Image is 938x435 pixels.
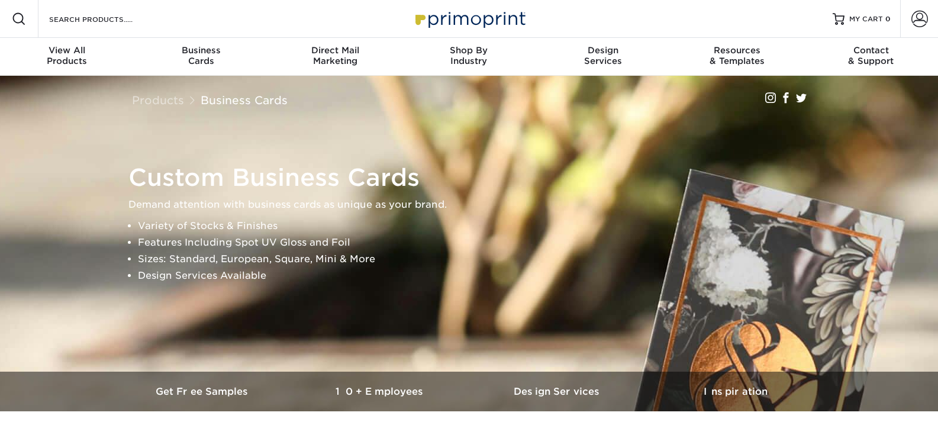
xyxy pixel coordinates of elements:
[536,38,670,76] a: DesignServices
[670,45,804,56] span: Resources
[402,45,536,66] div: Industry
[670,45,804,66] div: & Templates
[134,45,267,56] span: Business
[536,45,670,66] div: Services
[804,45,938,56] span: Contact
[885,15,891,23] span: 0
[114,372,292,411] a: Get Free Samples
[138,218,821,234] li: Variety of Stocks & Finishes
[670,38,804,76] a: Resources& Templates
[138,268,821,284] li: Design Services Available
[647,386,824,397] h3: Inspiration
[647,372,824,411] a: Inspiration
[849,14,883,24] span: MY CART
[201,94,288,107] a: Business Cards
[268,45,402,56] span: Direct Mail
[410,6,528,31] img: Primoprint
[114,386,292,397] h3: Get Free Samples
[536,45,670,56] span: Design
[804,45,938,66] div: & Support
[132,94,184,107] a: Products
[402,45,536,56] span: Shop By
[292,386,469,397] h3: 10+ Employees
[469,372,647,411] a: Design Services
[48,12,163,26] input: SEARCH PRODUCTS.....
[128,163,821,192] h1: Custom Business Cards
[134,38,267,76] a: BusinessCards
[128,196,821,213] p: Demand attention with business cards as unique as your brand.
[804,38,938,76] a: Contact& Support
[138,251,821,268] li: Sizes: Standard, European, Square, Mini & More
[268,45,402,66] div: Marketing
[268,38,402,76] a: Direct MailMarketing
[134,45,267,66] div: Cards
[402,38,536,76] a: Shop ByIndustry
[292,372,469,411] a: 10+ Employees
[469,386,647,397] h3: Design Services
[138,234,821,251] li: Features Including Spot UV Gloss and Foil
